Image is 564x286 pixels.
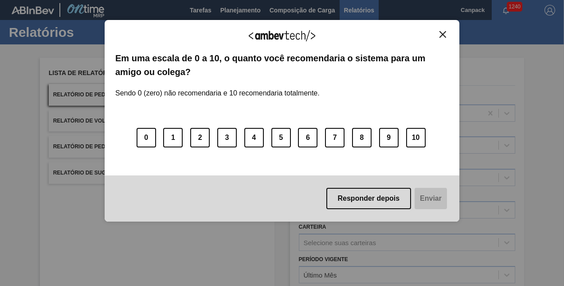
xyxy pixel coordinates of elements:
[439,31,446,38] img: Close
[115,79,320,97] label: Sendo 0 (zero) não recomendaria e 10 recomendaria totalmente.
[325,128,345,147] button: 7
[249,30,315,41] img: Logo Ambevtech
[379,128,399,147] button: 9
[163,128,183,147] button: 1
[190,128,210,147] button: 2
[352,128,372,147] button: 8
[271,128,291,147] button: 5
[326,188,411,209] button: Responder depois
[115,52,449,79] label: Em uma escala de 0 a 10, o quanto você recomendaria o sistema para um amigo ou colega?
[437,31,449,38] button: Close
[137,128,156,147] button: 0
[244,128,264,147] button: 4
[298,128,317,147] button: 6
[406,128,426,147] button: 10
[217,128,237,147] button: 3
